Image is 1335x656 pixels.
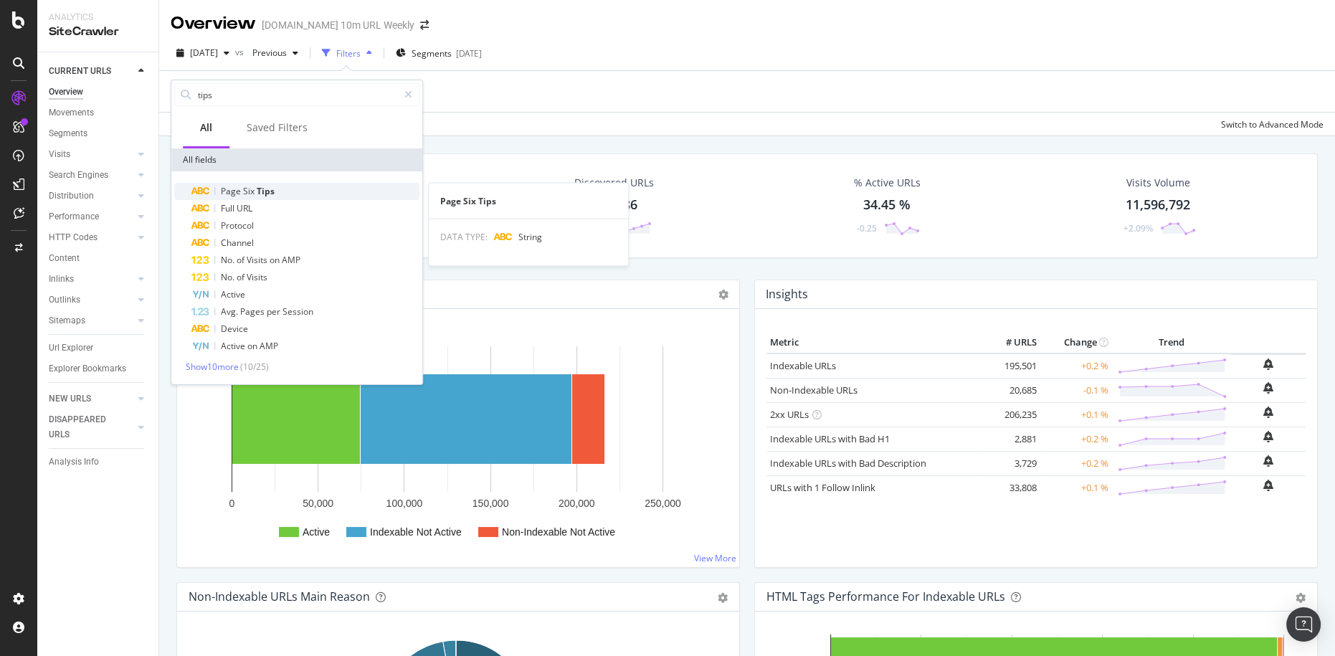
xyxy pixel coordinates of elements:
span: of [237,254,247,266]
a: Explorer Bookmarks [49,361,148,376]
input: Search by field name [196,84,398,105]
text: 200,000 [559,498,595,509]
a: 2xx URLs [770,408,809,421]
div: -0.25 [857,222,877,234]
span: Device [221,323,248,335]
td: 195,501 [983,353,1040,379]
a: URLs with 1 Follow Inlink [770,481,875,494]
span: Active [221,340,247,352]
div: [DATE] [456,47,482,60]
div: Search Engines [49,168,108,183]
div: arrow-right-arrow-left [420,20,429,30]
span: AMP [282,254,300,266]
div: bell-plus [1263,358,1273,370]
a: CURRENT URLS [49,64,134,79]
button: Segments[DATE] [390,42,488,65]
a: Search Engines [49,168,134,183]
span: Visits [247,271,267,283]
span: of [237,271,247,283]
button: Switch to Advanced Mode [1215,113,1324,136]
div: Non-Indexable URLs Main Reason [189,589,370,604]
span: String [518,231,542,243]
button: Previous [247,42,304,65]
span: No. [221,271,237,283]
i: Options [718,290,728,300]
a: Url Explorer [49,341,148,356]
div: [DOMAIN_NAME] 10m URL Weekly [262,18,414,32]
div: gear [718,593,728,603]
div: NEW URLS [49,391,91,407]
span: 2025 Oct. 5th [190,47,218,59]
th: Trend [1112,332,1230,353]
a: NEW URLS [49,391,134,407]
th: Change [1040,332,1112,353]
span: on [270,254,282,266]
a: Indexable URLs with Bad Description [770,457,926,470]
div: 34.45 % [863,196,911,214]
span: Full [221,202,237,214]
span: Pages [240,305,267,318]
a: Non-Indexable URLs [770,384,857,396]
span: ( 10 / 25 ) [240,361,269,373]
div: SiteCrawler [49,24,147,40]
h4: Insights [766,285,808,304]
a: Inlinks [49,272,134,287]
div: Discovered URLs [574,176,654,190]
div: CURRENT URLS [49,64,111,79]
text: 0 [229,498,235,509]
div: gear [1296,593,1306,603]
a: Overview [49,85,148,100]
td: -0.1 % [1040,378,1112,402]
div: bell-plus [1263,480,1273,491]
div: Outlinks [49,293,80,308]
a: Outlinks [49,293,134,308]
th: Metric [766,332,983,353]
div: Performance [49,209,99,224]
button: [DATE] [171,42,235,65]
td: +0.1 % [1040,475,1112,500]
span: Page [221,185,243,197]
div: bell-plus [1263,431,1273,442]
div: Content [49,251,80,266]
div: Open Intercom Messenger [1286,607,1321,642]
div: Sitemaps [49,313,85,328]
div: Movements [49,105,94,120]
div: 11,596,792 [1126,196,1190,214]
span: DATA TYPE: [440,231,488,243]
text: 50,000 [303,498,333,509]
div: Visits Volume [1126,176,1190,190]
a: Indexable URLs with Bad H1 [770,432,890,445]
span: URL [237,202,252,214]
svg: A chart. [189,332,728,556]
div: Segments [49,126,87,141]
div: Inlinks [49,272,74,287]
span: vs [235,46,247,58]
span: Protocol [221,219,254,232]
span: Active [221,288,245,300]
button: Filters [316,42,378,65]
div: All fields [171,148,422,171]
a: Distribution [49,189,134,204]
a: View More [694,552,736,564]
div: bell-plus [1263,382,1273,394]
div: Analysis Info [49,455,99,470]
a: Analysis Info [49,455,148,470]
span: per [267,305,282,318]
span: Six [243,185,257,197]
a: Content [49,251,148,266]
text: Indexable Not Active [370,526,462,538]
div: Url Explorer [49,341,93,356]
text: Active [303,526,330,538]
span: on [247,340,260,352]
div: Overview [171,11,256,36]
div: % Active URLs [854,176,921,190]
text: Non-Indexable Not Active [502,526,615,538]
div: Visits [49,147,70,162]
div: Page Six Tips [429,195,628,207]
a: DISAPPEARED URLS [49,412,134,442]
td: +0.1 % [1040,402,1112,427]
a: Performance [49,209,134,224]
span: Show 10 more [186,361,239,373]
span: No. [221,254,237,266]
div: Analytics [49,11,147,24]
